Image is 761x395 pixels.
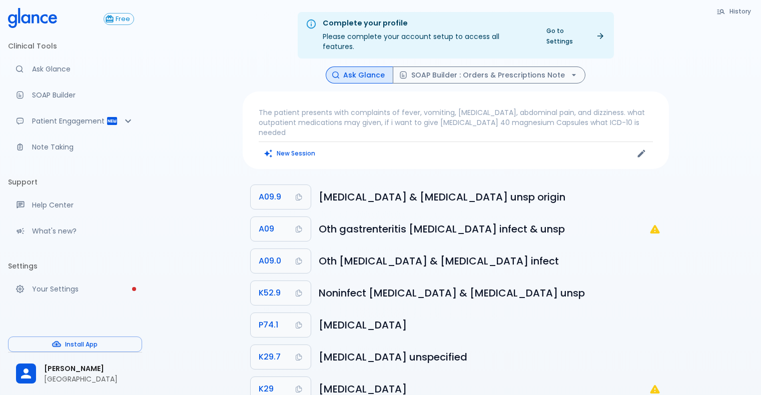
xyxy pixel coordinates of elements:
p: SOAP Builder [32,90,134,100]
span: K29.7 [259,350,281,364]
h6: Gastroenteritis and colitis of unspecified origin [319,189,661,205]
span: Free [112,15,134,23]
p: Ask Glance [32,64,134,74]
span: [PERSON_NAME] [44,363,134,374]
span: A09 [259,222,274,236]
p: Note Taking [32,142,134,152]
button: Copy Code A09.0 to clipboard [251,249,311,273]
a: Please complete account setup [8,278,142,300]
button: Free [104,13,134,25]
div: [PERSON_NAME][GEOGRAPHIC_DATA] [8,356,142,391]
button: Copy Code K29.7 to clipboard [251,345,311,369]
span: K52.9 [259,286,281,300]
a: Click to view or change your subscription [104,13,142,25]
p: [GEOGRAPHIC_DATA] [44,374,134,384]
h6: Other gastroenteritis and colitis of infectious and unspecified origin [319,221,649,237]
p: What's new? [32,226,134,236]
button: Edit [634,146,649,161]
span: A09.9 [259,190,281,204]
h6: Gastritis, unspecified [319,349,661,365]
li: Settings [8,254,142,278]
p: Your Settings [32,284,134,294]
button: Copy Code A09.9 to clipboard [251,185,311,209]
div: Please complete your account setup to access all features. [323,15,532,55]
li: Clinical Tools [8,34,142,58]
button: History [711,4,757,18]
li: Support [8,170,142,194]
div: Recent updates and feature releases [8,220,142,242]
button: Copy Code A09 to clipboard [251,217,311,241]
button: Install App [8,336,142,352]
div: Complete your profile [323,18,532,29]
h6: Dehydration of newborn [319,317,661,333]
button: Copy Code P74.1 to clipboard [251,313,311,337]
a: Get help from our support team [8,194,142,216]
h6: Other gastroenteritis and colitis of infectious origin [319,253,661,269]
a: Go to Settings [540,23,610,48]
button: Copy Code K52.9 to clipboard [251,281,311,305]
button: SOAP Builder : Orders & Prescriptions Note [393,66,585,84]
div: Patient Reports & Referrals [8,110,142,132]
svg: A09: Not a billable code [649,223,661,235]
a: Moramiz: Find ICD10AM codes instantly [8,58,142,80]
button: Ask Glance [326,66,393,84]
a: Docugen: Compose a clinical documentation in seconds [8,84,142,106]
a: Advanced note-taking [8,136,142,158]
p: Help Center [32,200,134,210]
p: The patient presents with complaints of fever, vomiting, [MEDICAL_DATA], abdominal pain, and dizz... [259,107,653,137]
span: A09.0 [259,254,281,268]
h6: Noninfective gastroenteritis and colitis, unspecified [319,285,661,301]
p: Patient Engagement [32,116,106,126]
svg: K29: Not a billable code [649,383,661,395]
button: Clears all inputs and results. [259,146,321,160]
span: P74.1 [259,318,278,332]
